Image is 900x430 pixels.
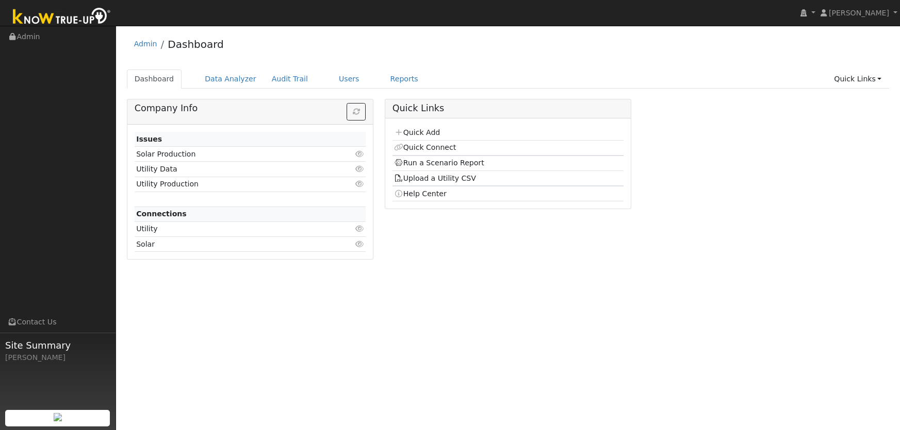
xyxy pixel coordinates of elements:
span: [PERSON_NAME] [829,9,889,17]
a: Dashboard [168,38,224,50]
h5: Company Info [135,103,366,114]
td: Solar Production [135,147,329,162]
strong: Issues [136,135,162,143]
a: Upload a Utility CSV [394,174,476,182]
a: Quick Connect [394,143,456,151]
td: Utility [135,221,329,236]
a: Help Center [394,190,447,198]
td: Utility Production [135,177,329,192]
span: Site Summary [5,338,110,352]
a: Audit Trail [264,70,316,89]
a: Reports [383,70,426,89]
div: [PERSON_NAME] [5,352,110,363]
a: Data Analyzer [197,70,264,89]
i: Click to view [355,150,364,158]
img: Know True-Up [8,6,116,29]
td: Solar [135,237,329,252]
td: Utility Data [135,162,329,177]
i: Click to view [355,180,364,187]
a: Dashboard [127,70,182,89]
img: retrieve [54,413,62,421]
h5: Quick Links [392,103,624,114]
strong: Connections [136,210,187,218]
a: Run a Scenario Report [394,159,484,167]
a: Quick Links [826,70,889,89]
a: Admin [134,40,157,48]
a: Quick Add [394,128,440,136]
i: Click to view [355,240,364,248]
i: Click to view [355,225,364,232]
i: Click to view [355,165,364,173]
a: Users [331,70,367,89]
